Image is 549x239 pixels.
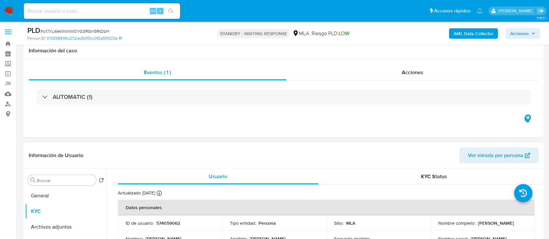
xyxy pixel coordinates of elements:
[421,173,447,180] span: KYC Status
[159,8,161,14] span: s
[230,220,256,226] p: Tipo entidad :
[537,7,544,14] a: Salir
[259,220,276,226] p: Persona
[25,188,106,204] button: General
[53,93,92,100] h3: AUTOMATIC (1)
[438,220,475,226] p: Nombre completo :
[434,7,471,14] span: Accesos rápidos
[29,47,539,54] h1: Información del caso
[25,219,106,235] button: Archivos adjuntos
[478,220,514,226] p: [PERSON_NAME]
[150,8,156,14] span: Alt
[99,178,104,185] button: Volver al orden por defecto
[27,25,40,35] b: PLD
[29,152,83,159] h1: Información de Usuario
[454,28,493,39] b: AML Data Collector
[144,69,171,76] span: Eventos ( 1 )
[312,30,349,37] span: Riesgo PLD:
[36,89,531,104] div: AUTOMATIC (1)
[334,220,344,226] p: Sitio :
[506,28,540,39] button: Acciones
[47,35,122,41] a: 013398996c202ec50f0cc0f2a5f1003a
[40,28,109,34] span: # o17Xu6eWNmW0YG3RGn5RrDbH
[24,7,180,15] input: Buscar usuario o caso...
[37,178,93,183] input: Buscar
[27,35,45,41] b: Person ID
[339,30,349,37] span: LOW
[449,28,498,39] button: AML Data Collector
[164,7,177,16] button: search-icon
[510,28,529,39] span: Acciones
[459,148,539,163] button: Ver mirada por persona
[292,30,309,37] div: MLA
[209,173,227,180] span: Usuario
[498,8,535,14] p: florencia.merelli@mercadolibre.com
[468,148,523,163] span: Ver mirada por persona
[218,29,290,38] p: STANDBY - WAITING RESPONSE
[30,178,35,183] button: Buscar
[346,220,355,226] p: MLA
[118,200,535,215] th: Datos personales
[156,220,180,226] p: 574059062
[118,190,155,196] p: Actualizado [DATE]
[126,220,154,226] p: ID de usuario :
[402,69,423,76] span: Acciones
[25,204,106,219] button: KYC
[477,8,483,14] a: Notificaciones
